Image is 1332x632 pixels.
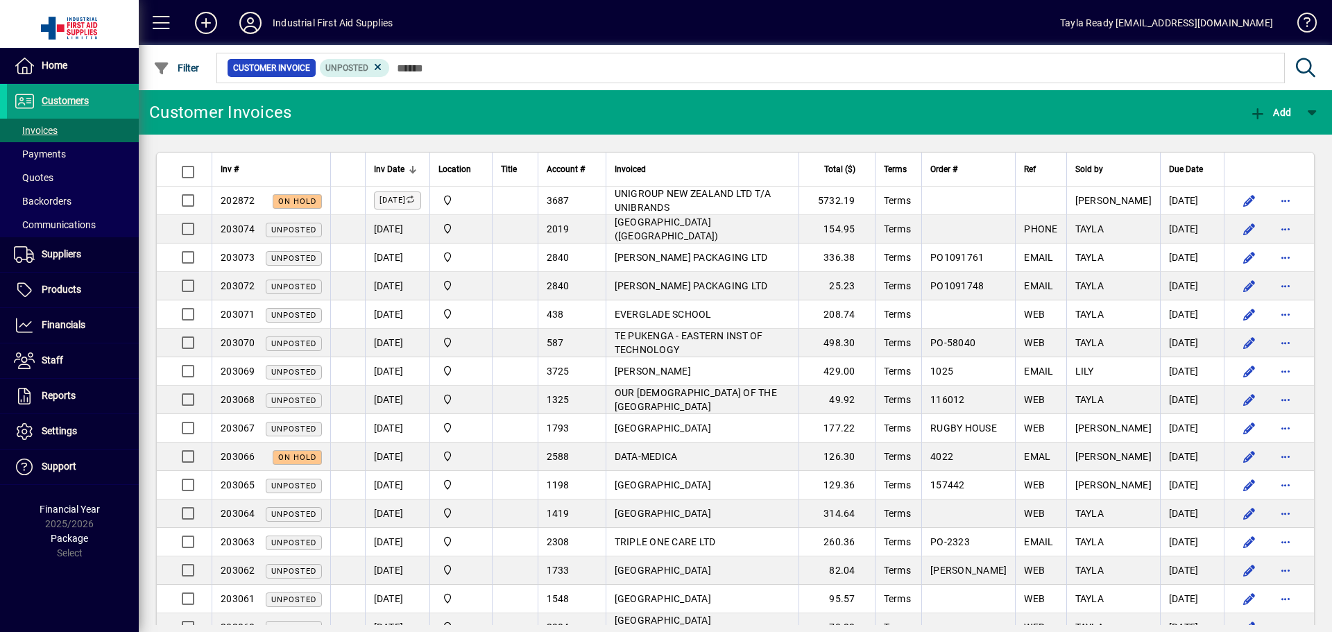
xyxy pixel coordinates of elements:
[1075,479,1152,490] span: [PERSON_NAME]
[1238,189,1261,212] button: Edit
[799,386,874,414] td: 49.92
[547,280,570,291] span: 2840
[884,565,911,576] span: Terms
[884,536,911,547] span: Terms
[1160,556,1224,585] td: [DATE]
[615,252,768,263] span: [PERSON_NAME] PACKAGING LTD
[228,10,273,35] button: Profile
[365,528,429,556] td: [DATE]
[1160,329,1224,357] td: [DATE]
[1075,162,1152,177] div: Sold by
[438,162,484,177] div: Location
[7,166,139,189] a: Quotes
[1274,531,1297,553] button: More options
[547,195,570,206] span: 3687
[547,508,570,519] span: 1419
[365,329,429,357] td: [DATE]
[1287,3,1315,48] a: Knowledge Base
[1075,366,1094,377] span: LILY
[1024,536,1053,547] span: EMAIL
[438,591,484,606] span: INDUSTRIAL FIRST AID SUPPLIES LTD
[1075,508,1104,519] span: TAYLA
[365,414,429,443] td: [DATE]
[221,451,255,462] span: 203066
[1274,360,1297,382] button: More options
[547,593,570,604] span: 1548
[1024,223,1057,234] span: PHONE
[1024,162,1057,177] div: Ref
[374,162,421,177] div: Inv Date
[7,213,139,237] a: Communications
[221,479,255,490] span: 203065
[1024,565,1045,576] span: WEB
[1075,536,1104,547] span: TAYLA
[1274,275,1297,297] button: More options
[1238,417,1261,439] button: Edit
[438,563,484,578] span: INDUSTRIAL FIRST AID SUPPLIES LTD
[884,309,911,320] span: Terms
[547,366,570,377] span: 3725
[42,248,81,259] span: Suppliers
[615,162,646,177] span: Invoiced
[930,394,965,405] span: 116012
[615,536,716,547] span: TRIPLE ONE CARE LTD
[7,414,139,449] a: Settings
[271,538,316,547] span: Unposted
[930,366,953,377] span: 1025
[14,148,66,160] span: Payments
[365,244,429,272] td: [DATE]
[547,223,570,234] span: 2019
[325,63,368,73] span: Unposted
[221,195,255,206] span: 202872
[1249,107,1291,118] span: Add
[365,585,429,613] td: [DATE]
[884,366,911,377] span: Terms
[1274,332,1297,354] button: More options
[1169,162,1203,177] span: Due Date
[1160,187,1224,215] td: [DATE]
[930,162,957,177] span: Order #
[799,244,874,272] td: 336.38
[547,252,570,263] span: 2840
[799,528,874,556] td: 260.36
[1274,303,1297,325] button: More options
[221,337,255,348] span: 203070
[884,195,911,206] span: Terms
[1238,388,1261,411] button: Edit
[615,387,777,412] span: OUR [DEMOGRAPHIC_DATA] OF THE [GEOGRAPHIC_DATA]
[1075,195,1152,206] span: [PERSON_NAME]
[1024,280,1053,291] span: EMAIL
[271,396,316,405] span: Unposted
[1160,528,1224,556] td: [DATE]
[1274,388,1297,411] button: More options
[7,119,139,142] a: Invoices
[615,508,711,519] span: [GEOGRAPHIC_DATA]
[615,162,791,177] div: Invoiced
[1274,445,1297,468] button: More options
[14,172,53,183] span: Quotes
[1024,508,1045,519] span: WEB
[1160,585,1224,613] td: [DATE]
[547,162,585,177] span: Account #
[1238,218,1261,240] button: Edit
[438,307,484,322] span: INDUSTRIAL FIRST AID SUPPLIES LTD
[1024,479,1045,490] span: WEB
[149,101,291,123] div: Customer Invoices
[1238,531,1261,553] button: Edit
[365,499,429,528] td: [DATE]
[273,12,393,34] div: Industrial First Aid Supplies
[1274,189,1297,212] button: More options
[799,357,874,386] td: 429.00
[271,425,316,434] span: Unposted
[438,221,484,237] span: INDUSTRIAL FIRST AID SUPPLIES LTD
[438,477,484,493] span: INDUSTRIAL FIRST AID SUPPLIES LTD
[221,565,255,576] span: 203062
[221,508,255,519] span: 203064
[1075,223,1104,234] span: TAYLA
[1024,394,1045,405] span: WEB
[7,142,139,166] a: Payments
[1060,12,1273,34] div: Tayla Ready [EMAIL_ADDRESS][DOMAIN_NAME]
[42,284,81,295] span: Products
[1238,275,1261,297] button: Edit
[7,273,139,307] a: Products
